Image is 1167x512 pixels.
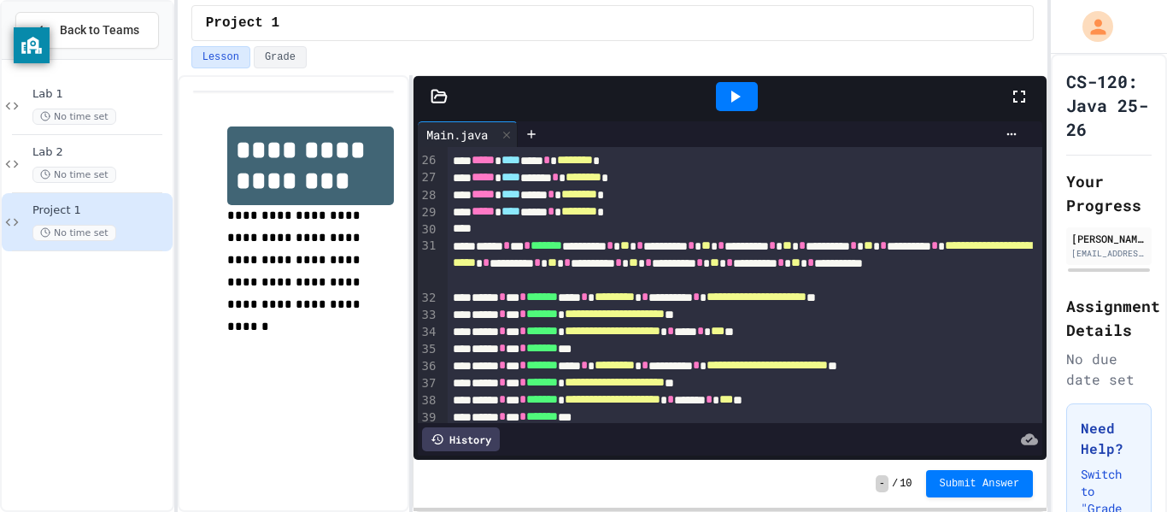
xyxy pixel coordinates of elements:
[418,392,439,409] div: 38
[1071,231,1146,246] div: [PERSON_NAME]
[32,87,169,102] span: Lab 1
[418,290,439,307] div: 32
[422,427,500,451] div: History
[418,221,439,238] div: 30
[418,307,439,324] div: 33
[1081,418,1137,459] h3: Need Help?
[926,470,1034,497] button: Submit Answer
[32,109,116,125] span: No time set
[418,341,439,358] div: 35
[1066,69,1152,141] h1: CS-120: Java 25-26
[418,358,439,375] div: 36
[32,145,169,160] span: Lab 2
[15,12,159,49] button: Back to Teams
[418,169,439,186] div: 27
[1066,349,1152,390] div: No due date set
[892,477,898,491] span: /
[418,187,439,204] div: 28
[191,46,250,68] button: Lesson
[418,409,439,427] div: 39
[900,477,912,491] span: 10
[418,121,518,147] div: Main.java
[32,225,116,241] span: No time set
[418,204,439,221] div: 29
[418,152,439,169] div: 26
[206,13,279,33] span: Project 1
[60,21,139,39] span: Back to Teams
[1066,294,1152,342] h2: Assignment Details
[32,167,116,183] span: No time set
[32,203,169,218] span: Project 1
[418,375,439,392] div: 37
[14,27,50,63] button: privacy banner
[254,46,307,68] button: Grade
[1066,169,1152,217] h2: Your Progress
[418,126,496,144] div: Main.java
[418,324,439,341] div: 34
[876,475,888,492] span: -
[1064,7,1117,46] div: My Account
[1071,247,1146,260] div: [EMAIL_ADDRESS][DOMAIN_NAME]
[940,477,1020,491] span: Submit Answer
[418,238,439,289] div: 31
